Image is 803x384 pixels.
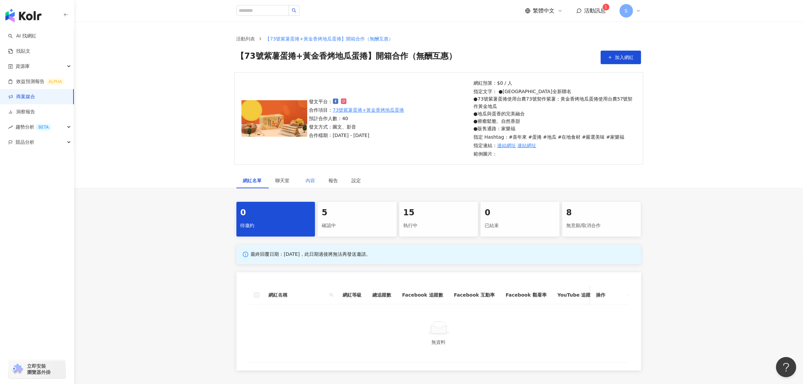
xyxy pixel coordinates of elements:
[11,364,24,375] img: chrome extension
[309,98,404,105] p: 發文平台：
[566,220,637,231] div: 無意願/取消合作
[558,133,581,141] p: #在地食材
[329,177,338,184] div: 報告
[27,363,51,375] span: 立即安裝 瀏覽器外掛
[8,48,30,55] a: 找貼文
[517,142,536,149] a: 連結網址
[584,7,606,14] span: 活動訊息
[601,51,641,64] button: 加入網紅
[474,133,634,141] p: 指定 Hashtag：
[603,4,609,10] sup: 1
[5,9,41,22] img: logo
[309,132,404,139] p: 合作檔期：[DATE] - [DATE]
[269,291,327,299] span: 網紅名稱
[403,207,474,219] div: 15
[240,207,311,219] div: 0
[474,150,634,158] p: 範例圖片：
[241,100,307,137] img: 73號紫薯蛋捲+黃金香烤地瓜蛋捲
[333,106,404,114] a: 73號紫薯蛋捲+黃金香烤地瓜蛋捲
[309,123,404,131] p: 發文方式：圖文、影音
[292,8,296,13] span: search
[276,178,292,183] span: 聊天室
[552,286,601,304] th: YouTube 追蹤數
[582,133,605,141] p: #嚴選美味
[338,286,367,304] th: 網紅等級
[8,78,64,85] a: 效益預測報告ALPHA
[367,286,397,304] th: 總追蹤數
[500,286,552,304] th: Facebook 觀看率
[591,286,628,304] th: 操作
[9,360,65,378] a: chrome extension立即安裝 瀏覽器外掛
[235,35,257,43] a: 活動列表
[474,88,634,132] p: 指定文字： ●[GEOGRAPHIC_DATA]全新聯名 ●73號紫薯蛋捲使用台農73號契作紫薯；黃金香烤地瓜蛋捲使用台農57號契作黃金地瓜 ●地瓜與蛋香的完美融合 ●療癒鬆脆、自然香甜 ●販售...
[509,133,527,141] p: #喜年來
[243,177,262,184] div: 網紅名單
[236,51,457,64] span: 【73號紫薯蛋捲+黃金香烤地瓜蛋捲】開箱合作（無酬互惠）
[485,220,555,231] div: 已結束
[322,207,393,219] div: 5
[306,177,315,184] div: 內容
[309,115,404,122] p: 預計合作人數：40
[16,135,34,150] span: 競品分析
[449,286,500,304] th: Facebook 互動率
[242,251,249,258] span: info-circle
[36,124,51,131] div: BETA
[625,7,628,15] span: S
[329,293,334,297] span: search
[543,133,556,141] p: #地瓜
[533,7,555,15] span: 繁體中文
[403,220,474,231] div: 執行中
[265,36,394,42] span: 【73號紫薯蛋捲+黃金香烤地瓜蛋捲】開箱合作（無酬互惠）
[8,93,35,100] a: 商案媒合
[615,55,634,60] span: 加入網紅
[251,251,371,258] p: 最終回覆日期：[DATE]，此日期過後將無法再發送邀請。
[8,109,35,115] a: 洞察報告
[566,207,637,219] div: 8
[240,220,311,231] div: 待邀約
[309,106,404,114] p: 合作項目：
[328,290,335,300] span: search
[474,79,634,87] p: 網紅預算：$0 / 人
[776,357,796,377] iframe: Help Scout Beacon - Open
[397,286,449,304] th: Facebook 追蹤數
[8,125,13,130] span: rise
[605,5,607,9] span: 1
[497,142,516,149] a: 連結網址
[485,207,555,219] div: 0
[322,220,393,231] div: 確認中
[528,133,542,141] p: #蛋捲
[258,338,620,346] div: 無資料
[16,119,51,135] span: 趨勢分析
[606,133,624,141] p: #家樂福
[474,142,634,149] p: 指定連結：
[16,59,30,74] span: 資源庫
[8,33,36,39] a: searchAI 找網紅
[352,177,361,184] div: 設定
